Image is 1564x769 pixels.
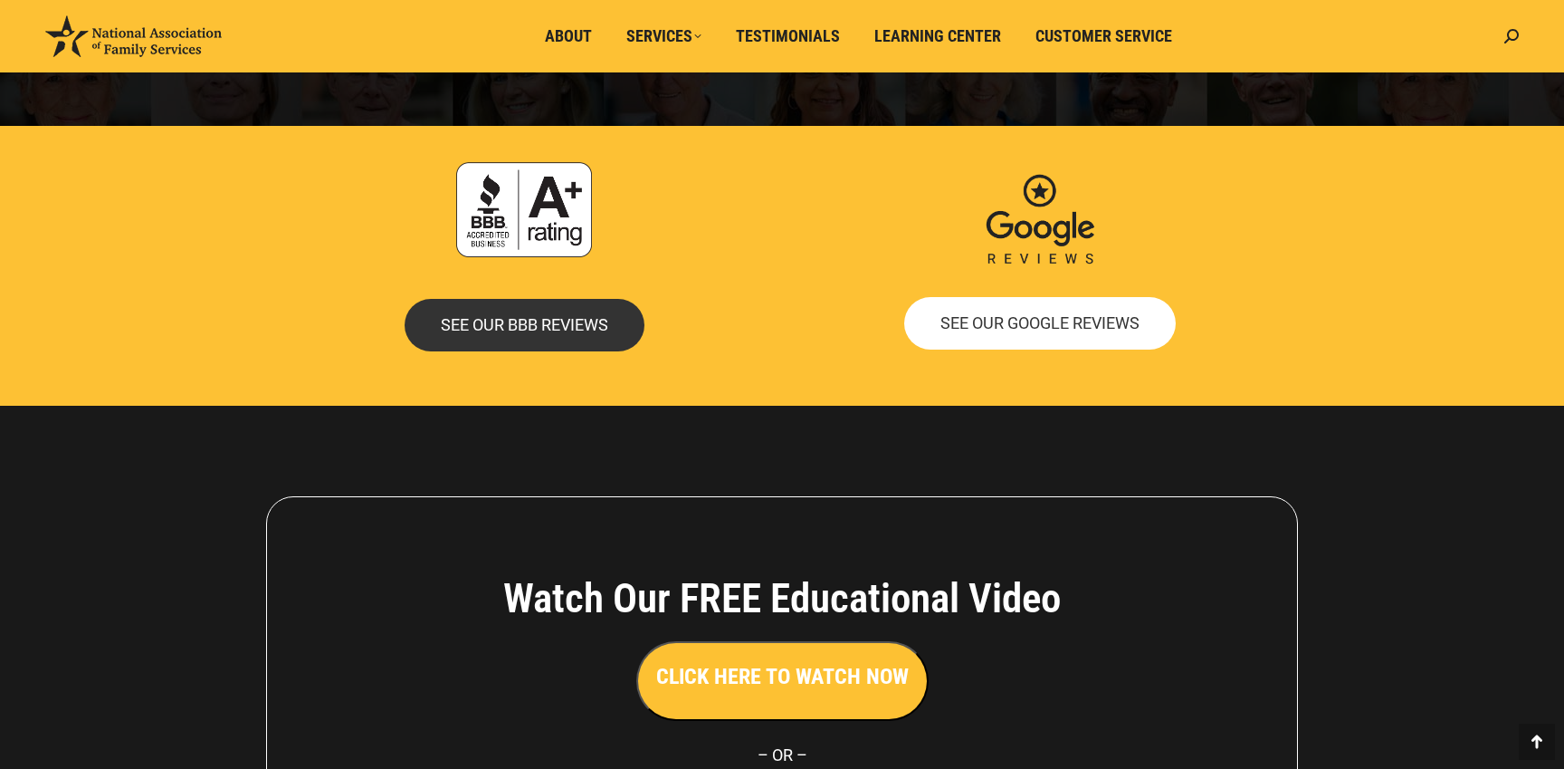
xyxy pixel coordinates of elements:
[636,668,929,687] a: CLICK HERE TO WATCH NOW
[656,661,909,692] h3: CLICK HERE TO WATCH NOW
[545,26,592,46] span: About
[532,19,605,53] a: About
[405,299,644,351] a: SEE OUR BBB REVIEWS
[758,745,807,764] span: – OR –
[904,297,1176,350] a: SEE OUR GOOGLE REVIEWS
[456,162,592,257] img: Accredited A+ with Better Business Bureau
[626,26,701,46] span: Services
[723,19,853,53] a: Testimonials
[636,641,929,721] button: CLICK HERE TO WATCH NOW
[45,15,222,57] img: National Association of Family Services
[940,315,1140,332] span: SEE OUR GOOGLE REVIEWS
[862,19,1014,53] a: Learning Center
[1035,26,1172,46] span: Customer Service
[972,162,1108,280] img: Google Reviews
[736,26,840,46] span: Testimonials
[874,26,1001,46] span: Learning Center
[441,317,608,333] span: SEE OUR BBB REVIEWS
[1023,19,1185,53] a: Customer Service
[403,574,1161,623] h4: Watch Our FREE Educational Video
